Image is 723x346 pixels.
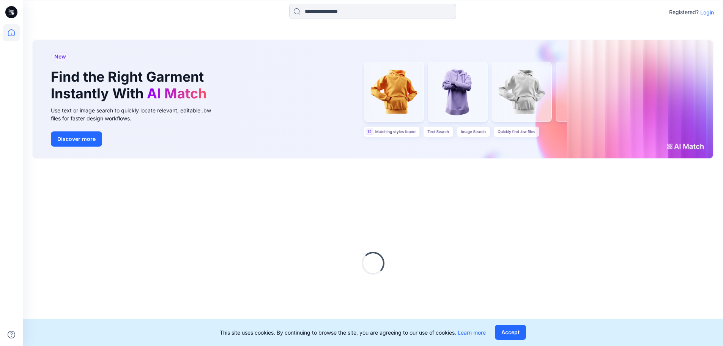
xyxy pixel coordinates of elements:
a: Learn more [458,329,486,336]
span: AI Match [147,85,206,102]
div: Use text or image search to quickly locate relevant, editable .bw files for faster design workflows. [51,106,222,122]
p: This site uses cookies. By continuing to browse the site, you are agreeing to our use of cookies. [220,329,486,337]
p: Login [700,8,714,16]
span: New [54,52,66,61]
h1: Find the Right Garment Instantly With [51,69,210,101]
p: Registered? [669,8,699,17]
button: Discover more [51,131,102,147]
button: Accept [495,325,526,340]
